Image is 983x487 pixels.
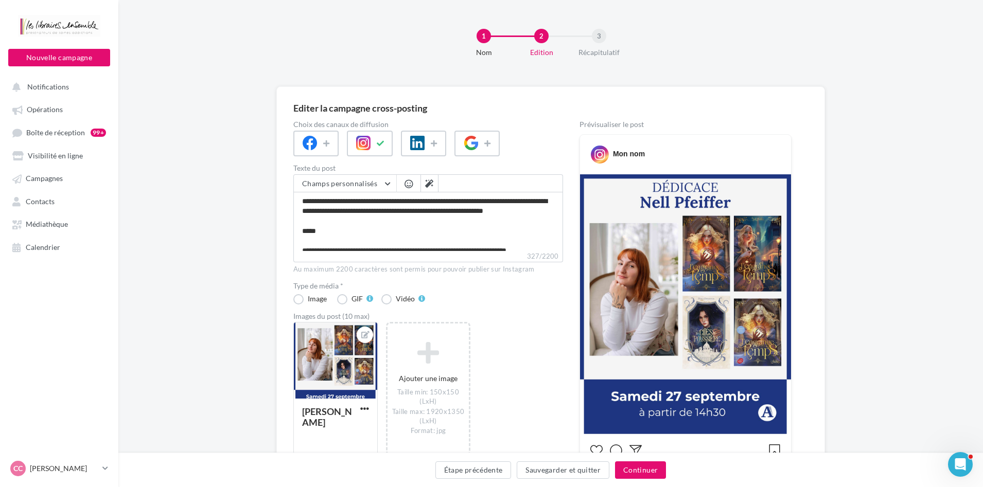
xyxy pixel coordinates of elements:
button: Étape précédente [435,461,512,479]
div: Au maximum 2200 caractères sont permis pour pouvoir publier sur Instagram [293,265,563,274]
iframe: Intercom live chat [948,452,973,477]
label: Choix des canaux de diffusion [293,121,563,128]
svg: Partager la publication [629,444,642,457]
div: [PERSON_NAME] [302,406,352,428]
div: Editer la campagne cross-posting [293,103,427,113]
div: Image [308,295,327,302]
a: Médiathèque [6,214,112,233]
div: 3 [592,29,606,43]
a: CC [PERSON_NAME] [8,459,110,478]
button: Notifications [6,77,108,96]
div: Vidéo [396,295,415,302]
svg: Commenter [610,444,622,457]
div: Récapitulatif [566,47,632,58]
a: Campagnes [6,169,112,187]
svg: Enregistrer [768,444,781,457]
div: 99+ [91,129,106,137]
p: [PERSON_NAME] [30,463,98,474]
div: GIF [352,295,363,302]
label: Type de média * [293,282,563,290]
div: Nom [451,47,517,58]
svg: J’aime [590,444,603,457]
span: Opérations [27,105,63,114]
button: Nouvelle campagne [8,49,110,66]
span: Visibilité en ligne [28,151,83,160]
span: Champs personnalisés [302,179,377,188]
button: Champs personnalisés [294,175,396,192]
a: Contacts [6,192,112,210]
button: Sauvegarder et quitter [517,461,609,479]
a: Opérations [6,100,112,118]
span: Notifications [27,82,69,91]
a: Boîte de réception99+ [6,123,112,142]
a: Calendrier [6,238,112,256]
div: Images du post (10 max) [293,313,563,320]
span: CC [13,463,23,474]
span: Médiathèque [26,220,68,229]
div: Edition [508,47,574,58]
div: Prévisualiser le post [580,121,792,128]
a: Visibilité en ligne [6,146,112,165]
label: Texte du post [293,165,563,172]
label: 327/2200 [293,251,563,262]
button: Continuer [615,461,666,479]
span: Campagnes [26,174,63,183]
span: Calendrier [26,243,60,251]
div: Mon nom [613,149,645,159]
span: Boîte de réception [26,128,85,137]
div: 2 [534,29,549,43]
div: 1 [477,29,491,43]
span: Contacts [26,197,55,206]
